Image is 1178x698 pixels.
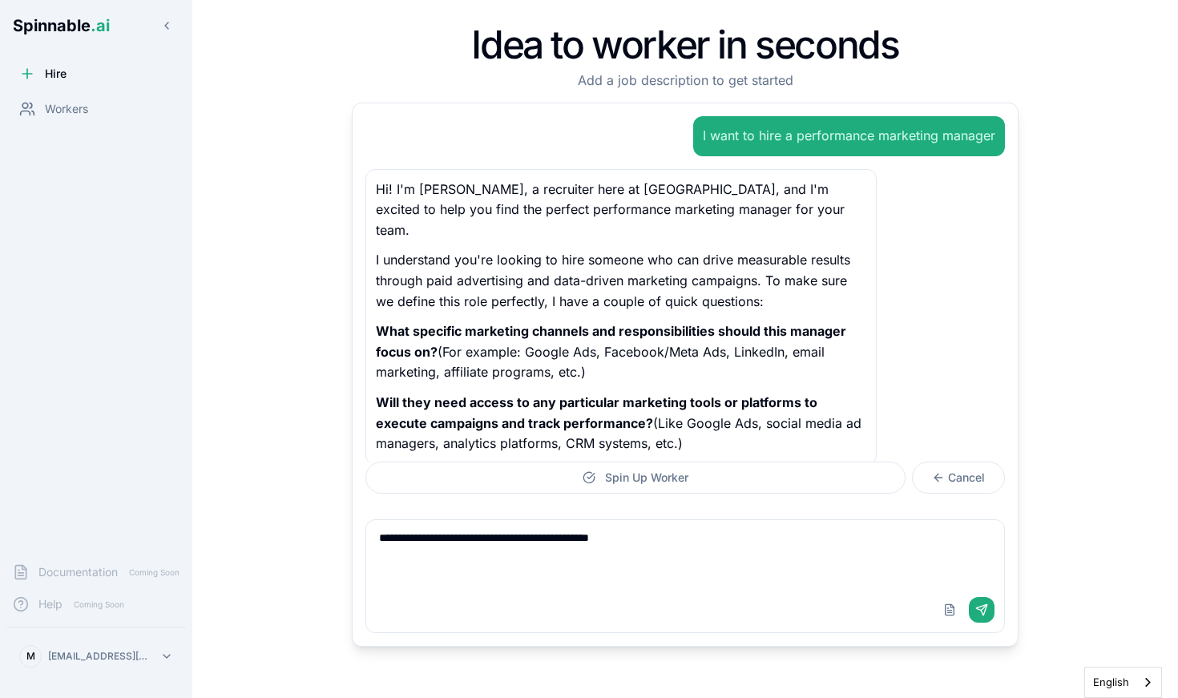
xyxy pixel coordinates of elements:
p: (Like Google Ads, social media ad managers, analytics platforms, CRM systems, etc.) [376,393,866,454]
p: I understand you're looking to hire someone who can drive measurable results through paid adverti... [376,250,866,312]
p: (For example: Google Ads, Facebook/Meta Ads, LinkedIn, email marketing, affiliate programs, etc.) [376,321,866,383]
p: [EMAIL_ADDRESS][DOMAIN_NAME] [48,650,154,663]
span: Help [38,596,63,612]
span: Hire [45,66,67,82]
button: Spin Up Worker [365,462,906,494]
button: Cancel [912,462,1005,494]
span: Spinnable [13,16,110,35]
button: M[EMAIL_ADDRESS][DOMAIN_NAME] [13,640,180,672]
span: Coming Soon [69,597,129,612]
aside: Language selected: English [1084,667,1162,698]
p: I want to hire a performance marketing manager [703,126,995,147]
p: Hi! I'm [PERSON_NAME], a recruiter here at [GEOGRAPHIC_DATA], and I'm excited to help you find th... [376,180,866,241]
span: Cancel [948,470,985,486]
span: .ai [91,16,110,35]
span: Spin Up Worker [605,470,688,486]
span: Coming Soon [124,565,184,580]
div: Language [1084,667,1162,698]
span: M [26,650,35,663]
h1: Idea to worker in seconds [352,26,1019,64]
p: Add a job description to get started [352,71,1019,90]
a: English [1085,668,1161,697]
strong: What specific marketing channels and responsibilities should this manager focus on? [376,323,846,360]
span: Workers [45,101,88,117]
strong: Will they need access to any particular marketing tools or platforms to execute campaigns and tra... [376,394,817,431]
span: Documentation [38,564,118,580]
